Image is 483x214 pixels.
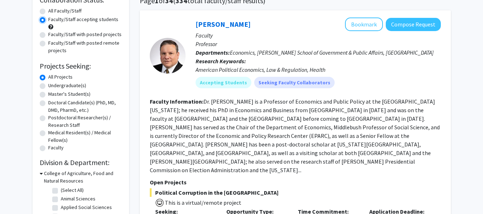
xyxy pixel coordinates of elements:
[196,77,251,88] mat-chip: Accepting Students
[150,188,441,197] span: Political Corruption in the [GEOGRAPHIC_DATA]
[40,62,122,70] h2: Projects Seeking:
[48,129,122,144] label: Medical Resident(s) / Medical Fellow(s)
[254,77,335,88] mat-chip: Seeking Faculty Collaborators
[164,199,241,206] span: This is a virtual/remote project
[48,7,82,15] label: All Faculty/Staff
[40,158,122,167] h2: Division & Department:
[48,31,122,38] label: Faculty/Staff with posted projects
[150,178,441,186] p: Open Projects
[196,65,441,74] div: American Political Economics, Law & Regulation, Health
[61,204,112,211] label: Applied Social Sciences
[61,195,95,203] label: Animal Sciences
[386,18,441,31] button: Compose Request to Jeff Milyo
[48,82,86,89] label: Undergraduate(s)
[150,98,440,174] fg-read-more: Dr. [PERSON_NAME] is a Professor of Economics and Public Policy at the [GEOGRAPHIC_DATA][US_STATE...
[48,99,122,114] label: Doctoral Candidate(s) (PhD, MD, DMD, PharmD, etc.)
[196,58,246,65] b: Research Keywords:
[196,49,230,56] b: Departments:
[5,182,30,209] iframe: Chat
[48,73,73,81] label: All Projects
[48,144,64,151] label: Faculty
[196,31,441,40] p: Faculty
[150,98,203,105] b: Faculty Information:
[48,39,122,54] label: Faculty/Staff with posted remote projects
[44,170,122,185] h3: College of Agriculture, Food and Natural Resources
[48,16,118,23] label: Faculty/Staff accepting students
[345,18,383,31] button: Add Jeff Milyo to Bookmarks
[230,49,434,56] span: Economics, [PERSON_NAME] School of Government & Public Affairs, [GEOGRAPHIC_DATA]
[196,20,251,29] a: [PERSON_NAME]
[61,186,84,194] label: (Select All)
[48,114,122,129] label: Postdoctoral Researcher(s) / Research Staff
[196,40,441,48] p: Professor
[48,90,90,98] label: Master's Student(s)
